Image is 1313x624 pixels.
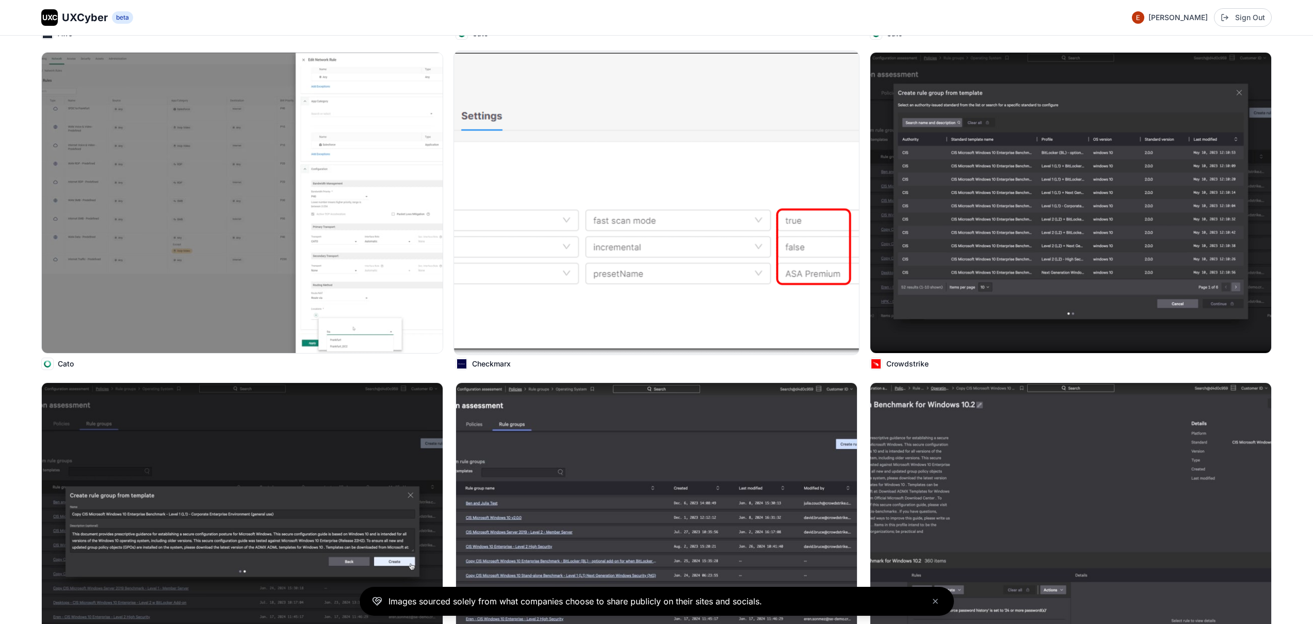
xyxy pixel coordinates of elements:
img: Cato logo [42,358,53,370]
p: Crowdstrike [886,359,929,369]
span: beta [112,11,133,24]
a: UXCUXCyberbeta [41,9,133,26]
img: Checkmarx logo [456,358,467,370]
img: Image from Cato [42,53,443,353]
p: Cato [58,359,74,369]
button: Sign Out [1214,8,1272,27]
span: UXC [42,12,57,23]
img: Image from Crowdstrike [870,53,1271,353]
button: Close banner [929,595,942,607]
span: [PERSON_NAME] [1148,12,1208,23]
img: Image from Checkmarx [454,51,859,355]
p: Checkmarx [472,359,511,369]
span: UXCyber [62,10,108,25]
p: Images sourced solely from what companies choose to share publicly on their sites and socials. [388,595,762,607]
img: Crowdstrike logo [870,358,882,370]
img: Profile [1132,11,1144,24]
